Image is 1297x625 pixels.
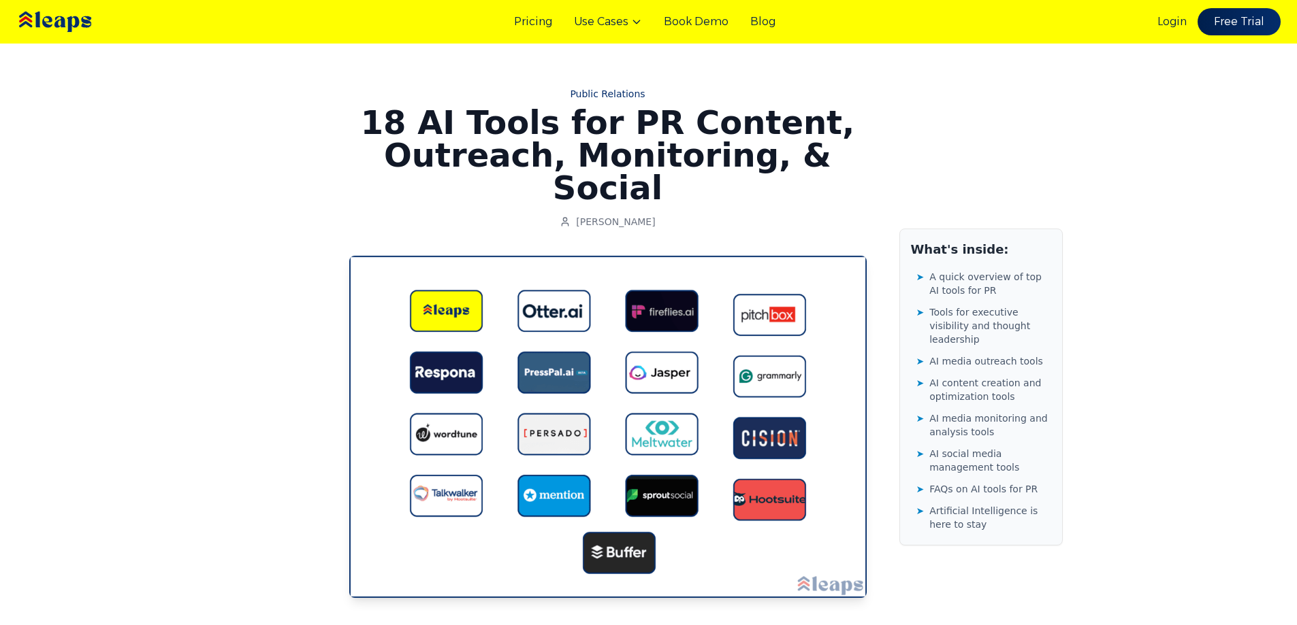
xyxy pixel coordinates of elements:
[929,504,1051,531] span: Artificial Intelligence is here to stay
[929,305,1051,346] span: Tools for executive visibility and thought leadership
[911,240,1051,259] h2: What's inside:
[916,501,1051,534] a: ➤Artificial Intelligence is here to stay
[916,444,1051,477] a: ➤AI social media management tools
[929,270,1051,297] span: A quick overview of top AI tools for PR
[916,267,1051,300] a: ➤A quick overview of top AI tools for PR
[16,2,132,41] img: Leaps Logo
[929,482,1038,496] span: FAQs on AI tools for PR
[664,14,728,30] a: Book Demo
[916,376,925,390] span: ➤
[514,14,552,30] a: Pricing
[916,504,925,518] span: ➤
[916,373,1051,406] a: ➤AI content creation and optimization tools
[349,106,867,204] h1: 18 AI Tools for PR Content, Outreach, Monitoring, & Social
[916,411,925,425] span: ➤
[1198,8,1281,35] a: Free Trial
[916,352,1051,371] a: ➤AI media outreach tools
[349,87,867,101] a: Public Relations
[576,215,655,229] span: [PERSON_NAME]
[916,447,925,460] span: ➤
[574,14,642,30] button: Use Cases
[750,14,775,30] a: Blog
[929,411,1051,439] span: AI media monitoring and analysis tools
[916,409,1051,441] a: ➤AI media monitoring and analysis tools
[929,354,1043,368] span: AI media outreach tools
[929,376,1051,403] span: AI content creation and optimization tools
[916,354,925,368] span: ➤
[916,305,925,319] span: ➤
[916,482,925,496] span: ➤
[1157,14,1187,30] a: Login
[560,215,655,229] a: [PERSON_NAME]
[916,303,1051,349] a: ➤Tools for executive visibility and thought leadership
[929,447,1051,474] span: AI social media management tools
[916,270,925,284] span: ➤
[916,479,1051,499] a: ➤FAQs on AI tools for PR
[349,256,867,598] img: AI-tools-for-PR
